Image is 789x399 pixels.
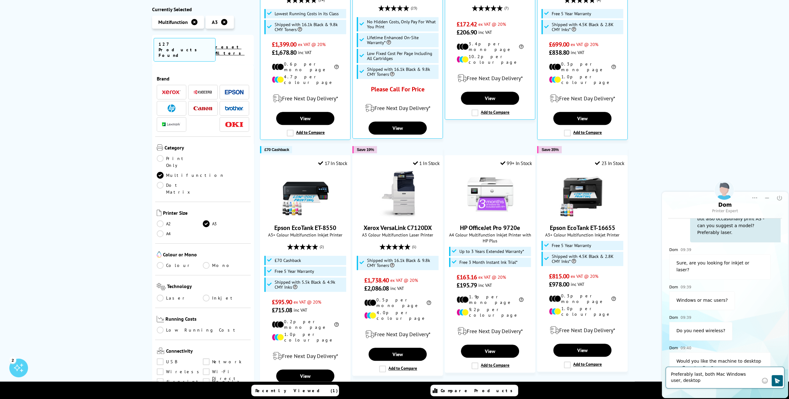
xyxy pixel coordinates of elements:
[564,361,602,368] label: Add to Compare
[504,2,508,14] span: (7)
[274,224,336,232] a: Epson EcoTank ET-8550
[467,171,513,218] img: HP OfficeJet Pro 9720e
[263,347,347,365] div: modal_delivery
[550,224,615,232] a: Epson EcoTank ET-16655
[367,35,437,45] span: Lifetime Enhanced On-Site Warranty*
[157,295,203,301] a: Laser
[154,38,216,62] span: 127 Products Found
[260,146,292,153] button: £70 Cashback
[152,6,254,12] div: Currently Selected
[374,171,421,218] img: Xerox VersaLink C7120DX
[294,299,321,305] span: ex VAT @ 20%
[251,385,339,396] a: Recently Viewed (1)
[364,224,432,232] a: Xerox VersaLink C7120DX
[255,388,338,393] span: Recently Viewed (1)
[448,70,532,87] div: modal_delivery
[320,241,324,253] span: (2)
[552,254,622,264] span: Shipped with 4.5K Black & 2.8K CMY Inks*
[163,251,249,259] span: Colour or Mono
[276,112,334,125] a: View
[356,232,439,238] span: A3 Colour Multifunction Laser Printer
[272,74,339,85] li: 4.7p per colour page
[168,104,175,112] img: HP
[559,171,606,218] img: Epson EcoTank ET-16655
[500,160,532,166] div: 99+ In Stock
[193,104,212,112] a: Canon
[552,22,622,32] span: Shipped with 4.5K Black & 2.8K CMY Inks*
[157,348,165,354] img: Connectivity
[457,20,477,28] span: £172.42
[225,122,244,127] img: OKI
[549,272,569,280] span: £815.00
[379,365,417,372] label: Add to Compare
[272,306,292,314] span: £715.08
[571,41,598,47] span: ex VAT @ 20%
[471,362,509,369] label: Add to Compare
[157,155,203,169] a: Print Only
[457,28,477,36] span: £206.90
[459,249,524,254] span: Up to 3 Years Extended Warranty*
[272,61,339,72] li: 0.6p per mono page
[549,280,569,288] span: £978.00
[162,90,181,94] img: Xerox
[552,243,591,248] span: Free 5 Year Warranty
[162,121,181,128] a: Lexmark
[541,90,624,107] div: modal_delivery
[457,273,477,281] span: £163.16
[549,293,616,304] li: 0.3p per mono page
[157,144,163,151] img: Category
[275,269,314,274] span: Free 5 Year Warranty
[157,368,203,375] a: Wireless
[471,109,509,116] label: Add to Compare
[413,160,439,166] div: 1 In Stock
[318,160,347,166] div: 17 In Stock
[412,241,416,253] span: (1)
[367,51,437,61] span: Low Fixed Cost Per Page Including All Cartridges
[157,316,164,322] img: Running Costs
[272,332,339,343] li: 1.0p per colour page
[367,67,437,77] span: Shipped with 16.1k Black & 9.8k CMY Toners
[549,61,616,72] li: 0.3p per mono page
[203,295,249,301] a: Inkjet
[203,358,249,365] a: Network
[294,307,307,313] span: inc VAT
[158,19,188,25] span: Multifunction
[157,76,249,82] span: Brand
[364,85,431,96] div: Please Call For Price
[157,251,161,258] img: Colour or Mono
[275,280,345,290] span: Shipped with 5.5k Black & 4.9k CMY Inks
[478,282,492,288] span: inc VAT
[541,322,624,339] div: modal_delivery
[275,22,345,32] span: Shipped with 16.1k Black & 9.8k CMY Toners
[157,182,203,195] a: Dot Matrix
[571,273,598,279] span: ex VAT @ 20%
[390,277,418,283] span: ex VAT @ 20%
[225,90,244,94] img: Epson
[571,49,584,55] span: inc VAT
[157,283,166,290] img: Technology
[478,274,506,280] span: ex VAT @ 20%
[460,224,520,232] a: HP OfficeJet Pro 9720e
[275,258,301,263] span: £70 Cashback
[390,285,404,291] span: inc VAT
[411,2,417,14] span: (23)
[225,121,244,128] a: OKI
[272,48,296,57] span: £1,678.80
[282,213,329,219] a: Epson EcoTank ET-8550
[193,88,212,96] a: Kyocera
[275,11,339,16] span: Lowest Running Costs in its Class
[457,307,523,318] li: 9.2p per colour page
[595,160,624,166] div: 23 In Stock
[163,210,249,217] span: Printer Size
[553,112,611,125] a: View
